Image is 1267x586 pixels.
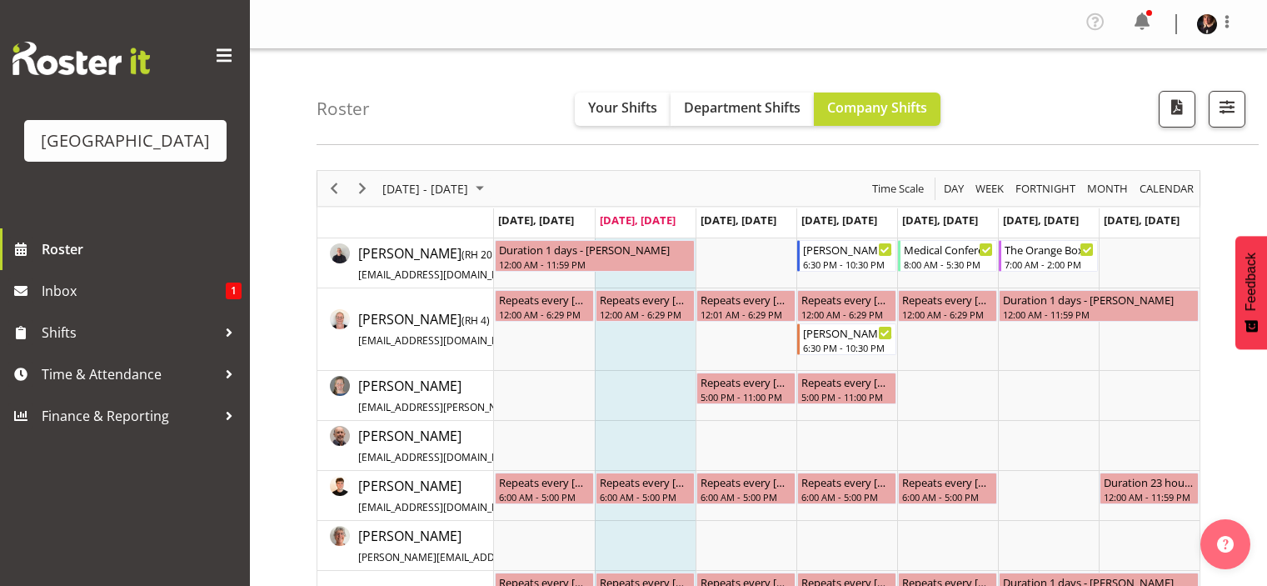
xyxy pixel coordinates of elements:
div: Duration 1 days - [PERSON_NAME] [1003,291,1195,308]
span: [PERSON_NAME] [358,477,591,515]
span: Feedback [1244,253,1259,311]
span: [PERSON_NAME] [358,427,585,465]
div: Repeats every [DATE], [DATE], [DATE], [DATE], [DATE] - [PERSON_NAME] [701,473,791,490]
span: Shifts [42,320,217,345]
div: Ailie Rundle"s event - Repeats every wednesday, thursday - Ailie Rundle Begin From Wednesday, Sep... [696,373,796,404]
div: Next [348,171,377,206]
div: 6:30 PM - 10:30 PM [803,341,892,354]
span: Fortnight [1014,178,1077,199]
img: michelle-englehardt77a61dd232cbae36c93d4705c8cf7ee3.png [1197,14,1217,34]
div: Aaron Smart"s event - Medical Conference Begin From Friday, September 5, 2025 at 8:00:00 AM GMT+1... [898,240,997,272]
div: Repeats every [DATE], [DATE] - [PERSON_NAME] [701,373,791,390]
img: help-xxl-2.png [1217,536,1234,553]
button: Your Shifts [575,93,671,126]
span: Company Shifts [827,98,927,117]
button: Timeline Month [1085,178,1131,199]
button: Timeline Week [973,178,1007,199]
span: [EMAIL_ADDRESS][DOMAIN_NAME] [358,333,524,348]
span: [PERSON_NAME] [358,244,596,283]
div: Repeats every [DATE], [DATE], [DATE], [DATE] - [PERSON_NAME] [600,291,691,308]
div: Medical Conference [904,241,993,258]
span: Month [1085,178,1130,199]
button: Previous [323,178,346,199]
div: Repeats every [DATE], [DATE], [DATE], [DATE] - [PERSON_NAME] [801,291,892,308]
div: 6:00 AM - 5:00 PM [600,490,691,503]
span: [EMAIL_ADDRESS][DOMAIN_NAME] [358,500,524,514]
div: Repeats every [DATE], [DATE], [DATE], [DATE], [DATE] - [PERSON_NAME] [902,473,993,490]
td: Alex Freeman resource [317,471,494,521]
div: 6:30 PM - 10:30 PM [803,258,892,271]
span: [DATE], [DATE] [701,213,776,228]
span: Inbox [42,278,226,303]
div: 5:00 PM - 11:00 PM [701,390,791,403]
div: The Orange Box [1005,241,1094,258]
div: Repeats every [DATE], [DATE], [DATE], [DATE], [DATE] - [PERSON_NAME] [499,473,590,490]
span: Day [942,178,965,199]
button: Filter Shifts [1209,91,1245,128]
div: 12:00 AM - 6:29 PM [801,308,892,321]
span: [DATE], [DATE] [1104,213,1180,228]
span: Week [974,178,1005,199]
div: Previous [320,171,348,206]
div: 5:00 PM - 11:00 PM [801,390,892,403]
div: 12:00 AM - 11:59 PM [499,258,691,271]
span: RH 4 [465,313,486,328]
div: Alex Freeman"s event - Repeats every monday, tuesday, wednesday, thursday, friday - Alex Freeman ... [898,473,997,504]
div: 12:00 AM - 11:59 PM [1003,308,1195,321]
td: Alec Were resource [317,421,494,471]
div: 6:00 AM - 5:00 PM [701,490,791,503]
div: Alex Freeman"s event - Repeats every monday, tuesday, wednesday, thursday, friday - Alex Freeman ... [696,473,796,504]
div: 8:00 AM - 5:30 PM [904,258,993,271]
span: [EMAIL_ADDRESS][DOMAIN_NAME] [358,450,524,464]
div: Aiddie Carnihan"s event - Repeats every monday, tuesday, thursday, friday - Aiddie Carnihan Begin... [797,290,896,322]
span: [EMAIL_ADDRESS][PERSON_NAME][DOMAIN_NAME] [358,400,602,414]
button: Timeline Day [941,178,967,199]
span: [PERSON_NAME] [358,310,591,348]
span: [EMAIL_ADDRESS][DOMAIN_NAME] [358,268,524,282]
a: [PERSON_NAME](RH 4)[EMAIL_ADDRESS][DOMAIN_NAME] [358,309,591,349]
span: [PERSON_NAME] [358,527,826,565]
span: [DATE], [DATE] [801,213,877,228]
button: September 01 - 07, 2025 [380,178,491,199]
span: Your Shifts [588,98,657,117]
span: ( ) [461,313,490,328]
div: Repeats every [DATE], [DATE] - [PERSON_NAME] [801,373,892,390]
a: [PERSON_NAME][PERSON_NAME][EMAIL_ADDRESS][PERSON_NAME][PERSON_NAME][DOMAIN_NAME] [358,526,826,566]
div: [GEOGRAPHIC_DATA] [41,128,210,153]
div: 12:01 AM - 6:29 PM [701,308,791,321]
button: Company Shifts [814,93,940,126]
div: 12:00 AM - 6:29 PM [499,308,590,321]
div: Aaron Smart"s event - Kevin Bloody Wilson Begin From Thursday, September 4, 2025 at 6:30:00 PM GM... [797,240,896,272]
img: Rosterit website logo [12,42,150,75]
a: [PERSON_NAME][EMAIL_ADDRESS][DOMAIN_NAME] [358,476,591,516]
span: [DATE], [DATE] [902,213,978,228]
span: ( ) [461,248,504,262]
span: [DATE], [DATE] [1003,213,1079,228]
div: Repeats every [DATE], [DATE], [DATE], [DATE] - [PERSON_NAME] [499,291,590,308]
div: Aaron Smart"s event - Duration 1 days - Aaron Smart Begin From Monday, September 1, 2025 at 12:00... [495,240,695,272]
span: 1 [226,283,242,299]
div: Alex Freeman"s event - Repeats every monday, tuesday, wednesday, thursday, friday - Alex Freeman ... [596,473,695,504]
div: [PERSON_NAME] Bloody [PERSON_NAME] [803,241,892,258]
a: [PERSON_NAME](RH 20.5)[EMAIL_ADDRESS][DOMAIN_NAME] [358,243,596,283]
span: [PERSON_NAME] [358,377,663,415]
span: RH 20.5 [465,248,501,262]
span: Time Scale [870,178,925,199]
button: Download a PDF of the roster according to the set date range. [1159,91,1195,128]
div: Aiddie Carnihan"s event - Duration 1 days - Aiddie Carnihan Begin From Saturday, September 6, 202... [999,290,1199,322]
div: Repeats every [DATE], [DATE], [DATE], [DATE], [DATE] - [PERSON_NAME] [801,473,892,490]
a: [PERSON_NAME][EMAIL_ADDRESS][PERSON_NAME][DOMAIN_NAME] [358,376,663,416]
span: [DATE], [DATE] [600,213,676,228]
td: Aiddie Carnihan resource [317,288,494,371]
div: Aiddie Carnihan"s event - Repeats every wednesday - Aiddie Carnihan Begin From Wednesday, Septemb... [696,290,796,322]
div: Aiddie Carnihan"s event - Repeats every monday, tuesday, thursday, friday - Aiddie Carnihan Begin... [898,290,997,322]
div: Repeats every [DATE], [DATE], [DATE], [DATE] - [PERSON_NAME] [902,291,993,308]
span: Roster [42,237,242,262]
button: Month [1137,178,1197,199]
span: [DATE] - [DATE] [381,178,470,199]
div: 12:00 AM - 6:29 PM [600,308,691,321]
div: Alex Freeman"s event - Duration 23 hours - Alex Freeman Begin From Sunday, September 7, 2025 at 1... [1100,473,1199,504]
div: 12:00 AM - 11:59 PM [1104,490,1195,503]
span: calendar [1138,178,1195,199]
td: Amanda Clark resource [317,521,494,571]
